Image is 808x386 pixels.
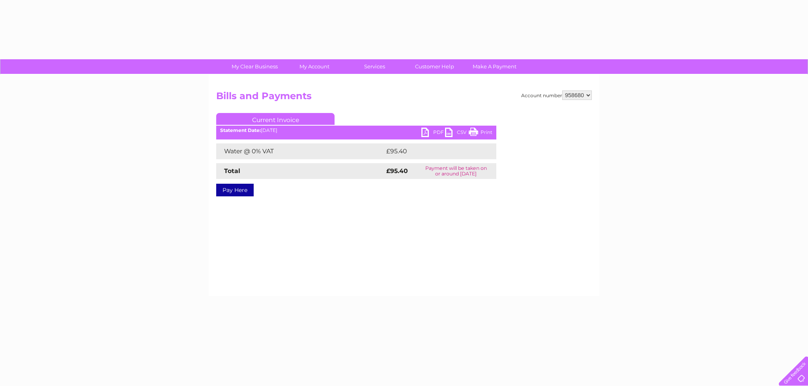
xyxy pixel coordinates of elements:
[220,127,261,133] b: Statement Date:
[416,163,496,179] td: Payment will be taken on or around [DATE]
[384,143,481,159] td: £95.40
[222,59,287,74] a: My Clear Business
[462,59,527,74] a: Make A Payment
[386,167,408,175] strong: £95.40
[342,59,407,74] a: Services
[445,128,469,139] a: CSV
[402,59,467,74] a: Customer Help
[216,113,335,125] a: Current Invoice
[521,90,592,100] div: Account number
[469,128,492,139] a: Print
[216,90,592,105] h2: Bills and Payments
[216,184,254,196] a: Pay Here
[421,128,445,139] a: PDF
[216,128,496,133] div: [DATE]
[282,59,347,74] a: My Account
[224,167,240,175] strong: Total
[216,143,384,159] td: Water @ 0% VAT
